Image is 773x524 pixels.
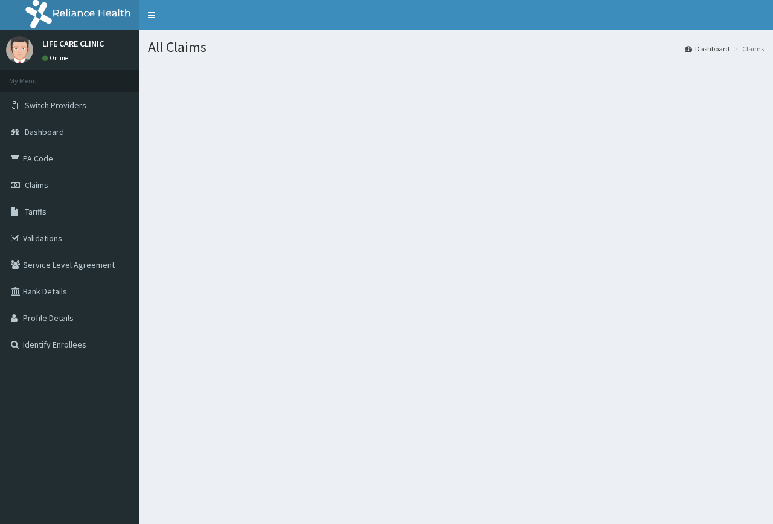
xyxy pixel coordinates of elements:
span: Dashboard [25,126,64,137]
p: LIFE CARE CLINIC [42,39,104,48]
a: Dashboard [685,44,730,54]
span: Claims [25,180,48,190]
h1: All Claims [148,39,764,55]
span: Tariffs [25,206,47,217]
a: Online [42,54,71,62]
img: User Image [6,36,33,63]
li: Claims [731,44,764,54]
span: Switch Providers [25,100,86,111]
